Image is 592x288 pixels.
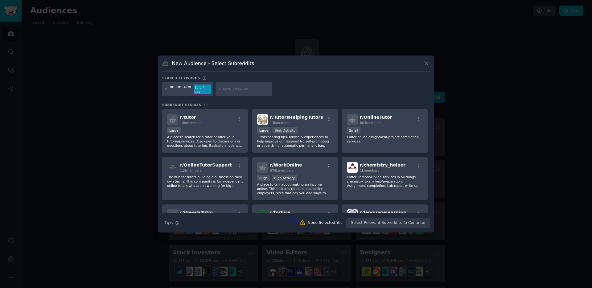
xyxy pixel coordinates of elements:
span: 804 members [360,121,381,125]
div: High Activity [272,175,297,181]
span: r/ OnlineTutor [360,115,392,120]
div: None Selected Yet [308,220,342,226]
div: 13.5 / day [194,84,211,94]
button: Tips [162,217,182,228]
input: New Keyword [223,87,270,92]
h3: Search keywords [162,76,200,80]
span: 13k members [270,121,291,125]
p: The hub for tutors building a business on their own terms. This community is for independent onli... [167,175,243,188]
span: 118 members [180,169,202,172]
span: Subreddit Results [162,103,201,107]
span: Tips [164,220,173,226]
p: A place to search for a tutor or offer your tutoring services. Also open to discussions or questi... [167,135,243,148]
div: Large [257,127,271,134]
img: TutorsHelpingTutors [257,114,268,125]
div: Small [347,127,360,134]
span: r/ tutor [180,115,196,120]
div: Large [167,127,181,134]
div: High Activity [273,127,298,134]
p: I offer online assignment/project completion services. [347,135,423,143]
span: r/ OnlineTutorSupport [180,163,232,167]
img: OnlineTutorSupport [167,162,178,173]
div: online tutor [170,84,192,94]
span: r/ chemistry_helper [360,163,405,167]
div: Huge [257,175,270,181]
span: r/ WorkOnline [270,163,302,167]
p: A place to talk about making an income online. This includes random jobs, online employers, sites... [257,182,333,195]
p: I offer Remote/Online services in all things chemistry. Exam help/preparation, Assignment complet... [347,175,423,188]
span: r/ forhire [270,210,290,215]
span: r/ iNeedaTutor [180,210,213,215]
p: Tutors sharing tips, advice & experiences to help improve our lessons! No self-promoting or adver... [257,135,333,148]
img: chemistry_helper [347,162,358,173]
span: r/ TutorsHelpingTutors [270,115,323,120]
span: 18k members [180,121,201,125]
span: 676k members [270,169,294,172]
h3: New Audience - Select Subreddits [172,60,254,67]
span: 19 [203,103,208,107]
img: languagelearning [347,209,358,220]
img: forhire [257,209,268,220]
span: r/ languagelearning [360,210,406,215]
span: 1k members [360,169,379,172]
